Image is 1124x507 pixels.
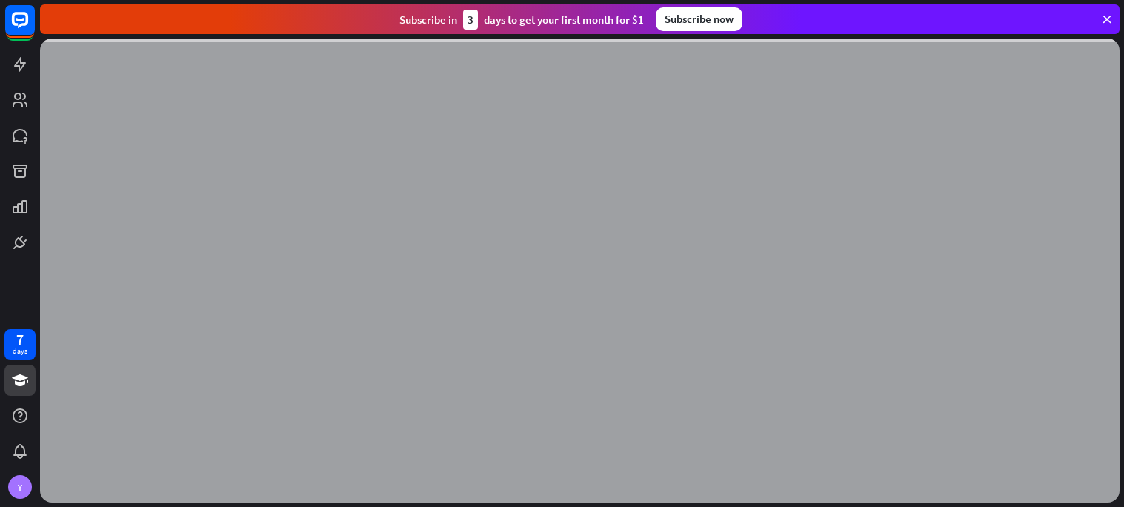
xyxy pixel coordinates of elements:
div: days [13,346,27,357]
div: Subscribe in days to get your first month for $1 [399,10,644,30]
div: 3 [463,10,478,30]
div: 7 [16,333,24,346]
div: Y [8,475,32,499]
div: Subscribe now [656,7,742,31]
a: 7 days [4,329,36,360]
